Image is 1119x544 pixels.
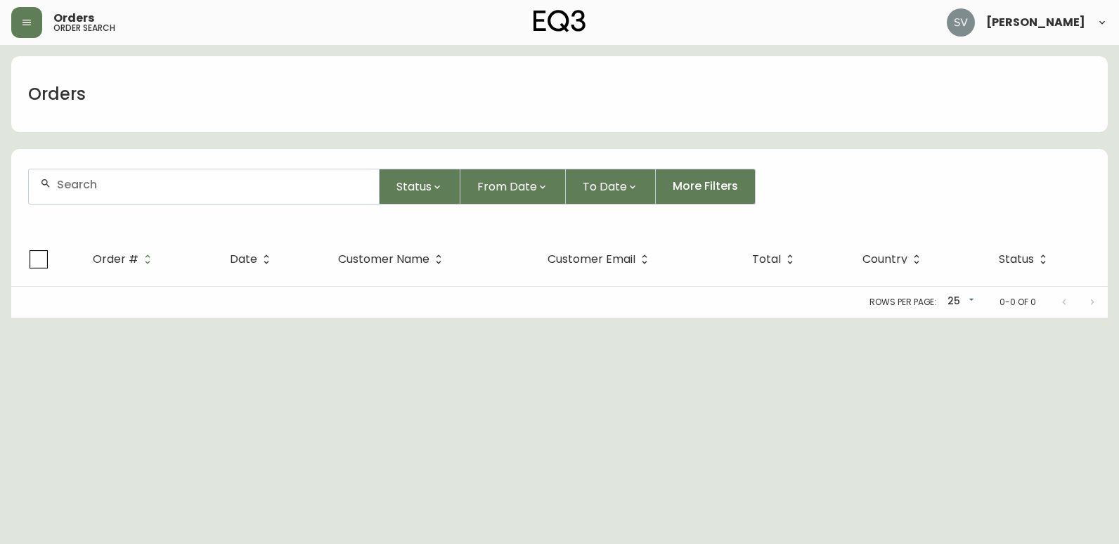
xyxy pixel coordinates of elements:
p: Rows per page: [869,296,936,309]
img: logo [533,10,586,32]
h5: order search [53,24,115,32]
span: Customer Name [338,255,429,264]
span: Total [752,255,781,264]
span: [PERSON_NAME] [986,17,1085,28]
span: Order # [93,253,157,266]
img: 0ef69294c49e88f033bcbeb13310b844 [947,8,975,37]
span: To Date [583,178,627,195]
span: Status [396,178,432,195]
span: Order # [93,255,138,264]
span: Total [752,253,799,266]
button: To Date [566,169,656,205]
span: From Date [477,178,537,195]
span: Status [999,255,1034,264]
p: 0-0 of 0 [1000,296,1036,309]
button: Status [380,169,460,205]
span: Customer Email [548,253,654,266]
span: Orders [53,13,94,24]
input: Search [57,178,368,191]
span: Date [230,253,276,266]
span: Country [862,253,926,266]
button: More Filters [656,169,756,205]
button: From Date [460,169,566,205]
span: More Filters [673,179,738,194]
span: Date [230,255,257,264]
span: Customer Name [338,253,448,266]
span: Country [862,255,907,264]
span: Status [999,253,1052,266]
h1: Orders [28,82,86,106]
span: Customer Email [548,255,635,264]
div: 25 [942,290,977,313]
